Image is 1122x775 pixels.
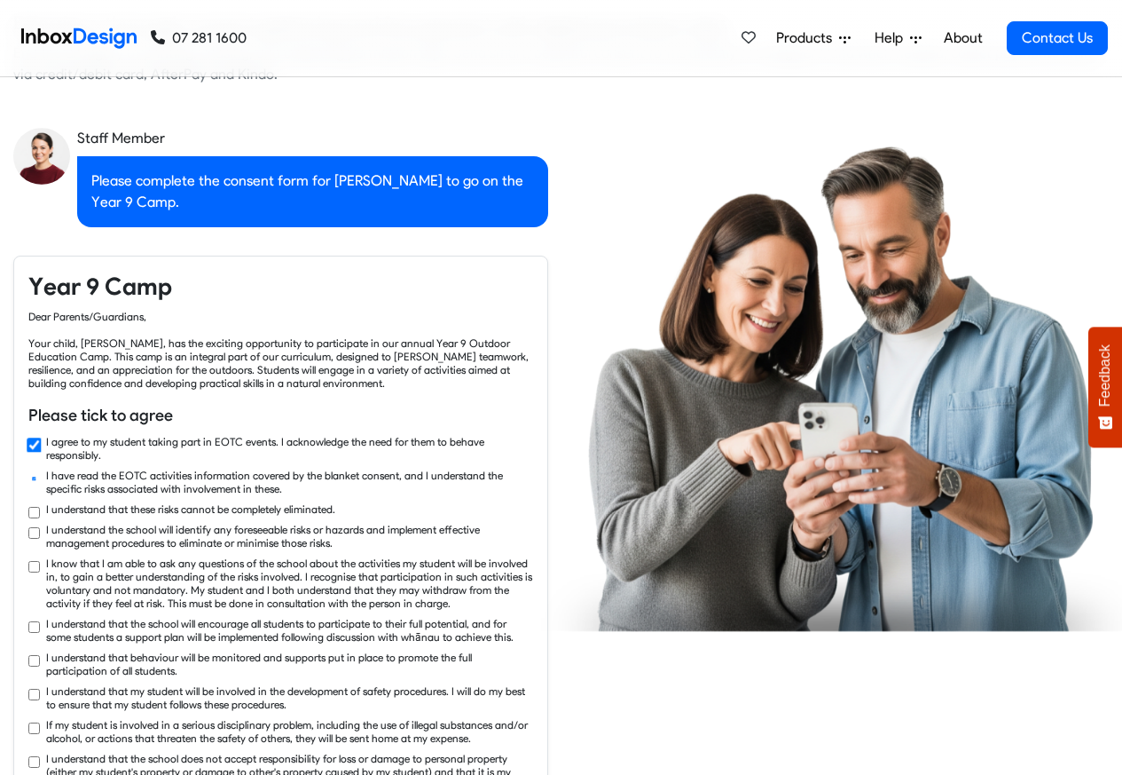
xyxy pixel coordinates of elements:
[46,469,533,495] label: I have read the EOTC activities information covered by the blanket consent, and I understand the ...
[28,310,533,390] div: Dear Parents/Guardians, Your child, [PERSON_NAME], has the exciting opportunity to participate in...
[867,20,929,56] a: Help
[77,128,548,149] div: Staff Member
[46,684,533,711] label: I understand that my student will be involved in the development of safety procedures. I will do ...
[151,28,247,49] a: 07 281 1600
[1097,344,1113,407] span: Feedback
[13,128,70,185] img: staff_avatar.png
[46,502,335,516] label: I understand that these risks cannot be completely eliminated.
[1007,21,1108,55] a: Contact Us
[1088,327,1122,447] button: Feedback - Show survey
[46,718,533,745] label: If my student is involved in a serious disciplinary problem, including the use of illegal substan...
[46,651,533,677] label: I understand that behaviour will be monitored and supports put in place to promote the full parti...
[46,557,533,610] label: I know that I am able to ask any questions of the school about the activities my student will be ...
[46,523,533,550] label: I understand the school will identify any foreseeable risks or hazards and implement effective ma...
[769,20,858,56] a: Products
[77,156,548,227] div: Please complete the consent form for [PERSON_NAME] to go on the Year 9 Camp.
[938,20,987,56] a: About
[28,271,533,303] h4: Year 9 Camp
[28,404,533,427] h6: Please tick to agree
[46,617,533,644] label: I understand that the school will encourage all students to participate to their full potential, ...
[875,28,910,49] span: Help
[46,435,533,462] label: I agree to my student taking part in EOTC events. I acknowledge the need for them to behave respo...
[776,28,839,49] span: Products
